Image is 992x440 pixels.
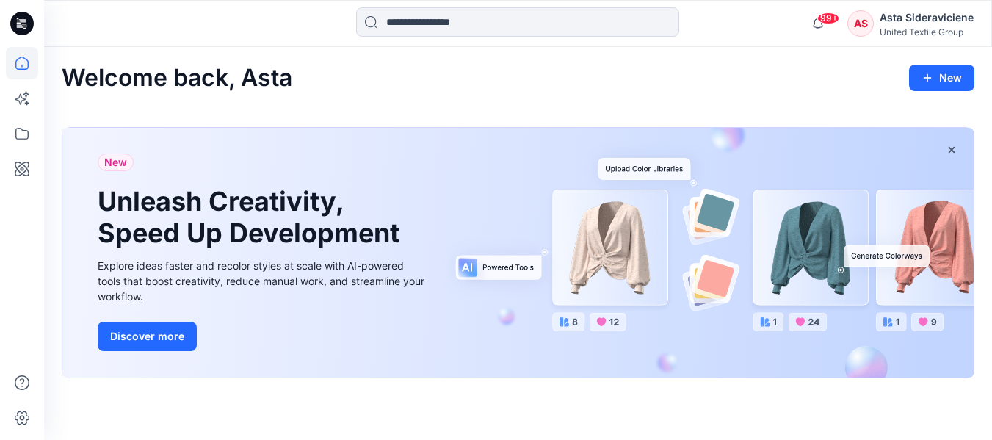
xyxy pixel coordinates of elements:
[909,65,974,91] button: New
[62,65,292,92] h2: Welcome back, Asta
[880,9,974,26] div: Asta Sideraviciene
[98,186,406,249] h1: Unleash Creativity, Speed Up Development
[98,322,197,351] button: Discover more
[98,322,428,351] a: Discover more
[104,154,127,171] span: New
[847,10,874,37] div: AS
[98,258,428,304] div: Explore ideas faster and recolor styles at scale with AI-powered tools that boost creativity, red...
[817,12,839,24] span: 99+
[880,26,974,37] div: United Textile Group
